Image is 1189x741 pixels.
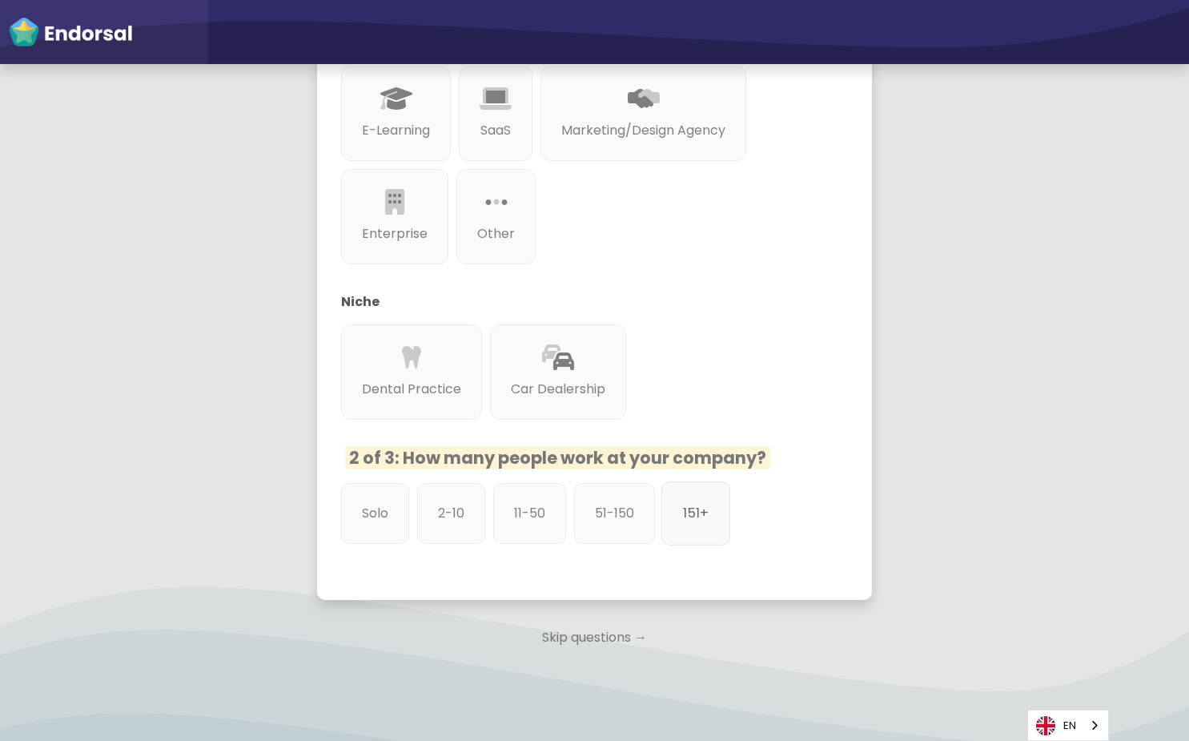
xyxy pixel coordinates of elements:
[684,503,709,523] p: 151+
[317,620,872,655] p: Skip questions →
[480,121,512,140] p: SaaS
[561,121,725,140] p: Marketing/Design Agency
[514,504,545,523] p: 11-50
[362,121,430,140] p: E-Learning
[8,16,133,48] img: endorsal-logo-white@2x.png
[345,446,770,469] span: 2 of 3: How many people work at your company?
[595,504,634,523] p: 51-150
[362,380,461,399] p: Dental Practice
[362,224,428,244] p: Enterprise
[438,504,464,523] p: 2-10
[341,292,824,312] p: Niche
[1028,711,1108,740] a: EN
[1027,710,1109,741] aside: Language selected: English
[362,504,388,523] p: Solo
[511,380,605,399] p: Car Dealership
[477,224,515,244] p: Other
[1027,710,1109,741] div: Language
